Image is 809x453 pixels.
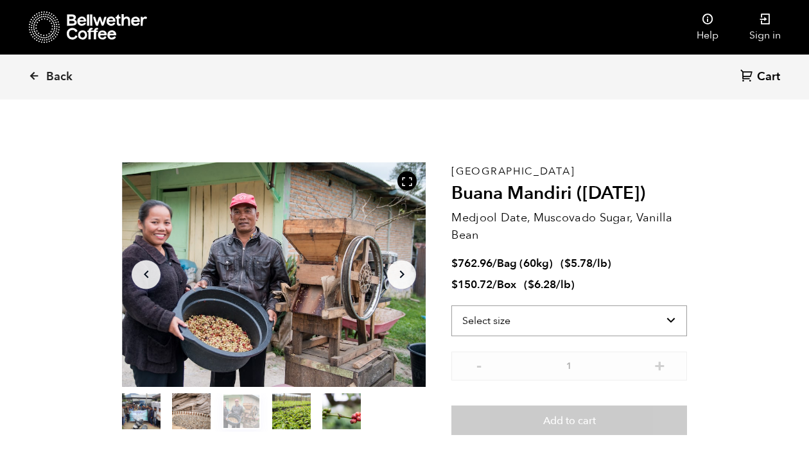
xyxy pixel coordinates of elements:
span: /lb [556,277,571,292]
span: $ [564,256,571,271]
bdi: 6.28 [528,277,556,292]
span: $ [451,277,458,292]
bdi: 150.72 [451,277,492,292]
bdi: 762.96 [451,256,492,271]
a: Cart [740,69,783,86]
bdi: 5.78 [564,256,593,271]
span: $ [528,277,534,292]
span: Cart [757,69,780,85]
button: - [471,358,487,371]
span: Back [46,69,73,85]
button: + [652,358,668,371]
span: / [492,277,497,292]
span: ( ) [561,256,611,271]
span: $ [451,256,458,271]
p: Medjool Date, Muscovado Sugar, Vanilla Bean [451,209,687,244]
span: /lb [593,256,607,271]
span: Box [497,277,516,292]
span: / [492,256,497,271]
button: Add to cart [451,406,687,435]
h2: Buana Mandiri ([DATE]) [451,183,687,205]
span: ( ) [524,277,575,292]
span: Bag (60kg) [497,256,553,271]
